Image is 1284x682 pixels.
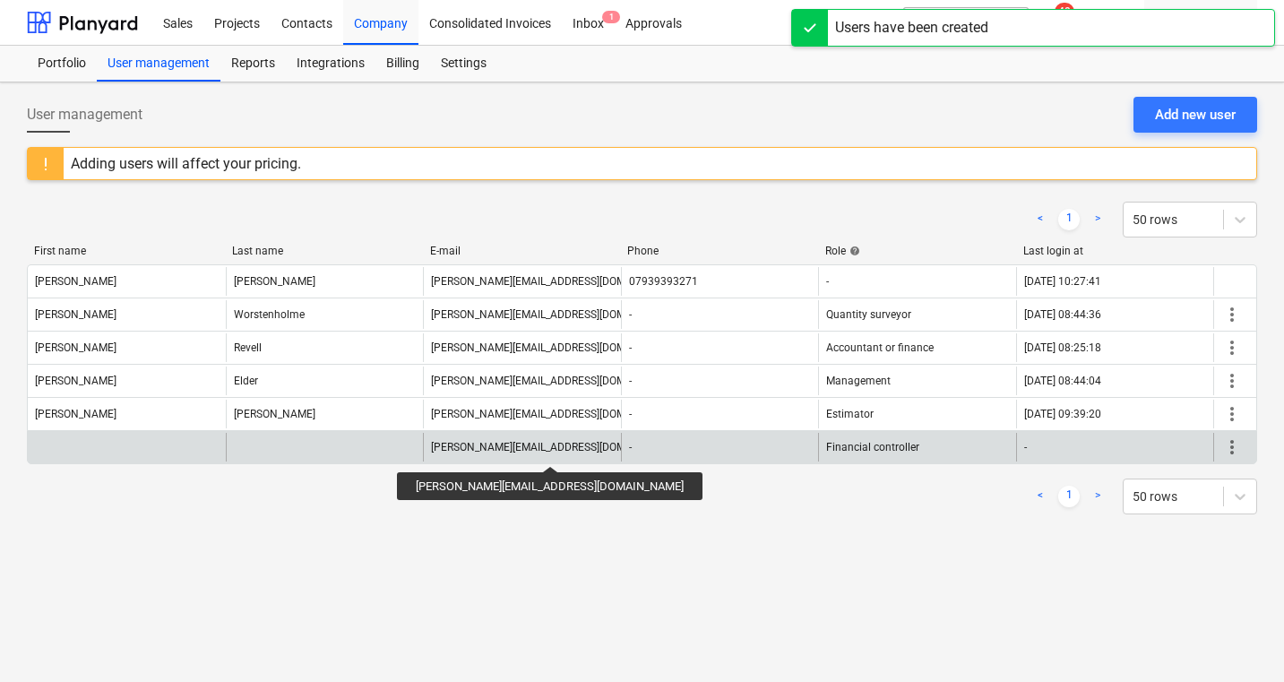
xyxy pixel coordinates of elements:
div: [DATE] 08:44:36 [1024,308,1101,321]
span: - [826,275,829,288]
div: [PERSON_NAME][EMAIL_ADDRESS][DOMAIN_NAME] [431,375,681,387]
div: Add new user [1155,103,1236,126]
div: 07939393271 [629,275,698,288]
span: Quantity surveyor [826,308,911,321]
div: [PERSON_NAME] [35,275,116,288]
div: E-mail [430,245,614,257]
div: [PERSON_NAME][EMAIL_ADDRESS][DOMAIN_NAME] [431,308,681,321]
div: [PERSON_NAME][EMAIL_ADDRESS][DOMAIN_NAME] [431,341,681,354]
span: 1 [602,11,620,23]
div: - [1024,441,1027,453]
span: more_vert [1221,304,1243,325]
div: [PERSON_NAME] [35,341,116,354]
div: [PERSON_NAME] [234,275,315,288]
a: Next page [1087,209,1108,230]
span: Estimator [826,408,874,420]
div: Worstenholme [234,308,305,321]
a: Billing [375,46,430,82]
span: Management [826,375,891,387]
div: - [629,408,632,420]
div: - [629,375,632,387]
div: [DATE] 08:25:18 [1024,341,1101,354]
a: Page 1 is your current page [1058,486,1080,507]
div: Elder [234,375,258,387]
div: Users have been created [835,17,988,39]
div: First name [34,245,218,257]
div: [PERSON_NAME][EMAIL_ADDRESS][DOMAIN_NAME] [431,441,681,453]
span: more_vert [1221,436,1243,458]
div: [PERSON_NAME][EMAIL_ADDRESS][DOMAIN_NAME] [431,408,681,420]
iframe: Chat Widget [1194,596,1284,682]
a: Reports [220,46,286,82]
div: Revell [234,341,262,354]
div: - [629,441,632,453]
div: [PERSON_NAME] [234,408,315,420]
span: more_vert [1221,337,1243,358]
div: Last name [232,245,416,257]
a: Portfolio [27,46,97,82]
span: User management [27,104,142,125]
a: Next page [1087,486,1108,507]
div: [PERSON_NAME] [35,308,116,321]
div: [DATE] 10:27:41 [1024,275,1101,288]
span: more_vert [1221,370,1243,392]
a: Previous page [1030,486,1051,507]
div: Phone [627,245,811,257]
a: Integrations [286,46,375,82]
span: more_vert [1221,403,1243,425]
span: help [846,246,860,256]
div: Role [825,245,1009,257]
span: Accountant or finance [826,341,934,354]
div: - [629,308,632,321]
a: Page 1 is your current page [1058,209,1080,230]
span: Financial controller [826,441,919,453]
a: User management [97,46,220,82]
div: [PERSON_NAME][EMAIL_ADDRESS][DOMAIN_NAME] [431,275,681,288]
div: [DATE] 08:44:04 [1024,375,1101,387]
div: - [629,341,632,354]
button: Add new user [1133,97,1257,133]
div: [PERSON_NAME] [35,408,116,420]
div: [PERSON_NAME] [35,375,116,387]
div: Last login at [1023,245,1207,257]
a: Settings [430,46,497,82]
div: [DATE] 09:39:20 [1024,408,1101,420]
a: Previous page [1030,209,1051,230]
div: Adding users will affect your pricing. [71,155,301,172]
